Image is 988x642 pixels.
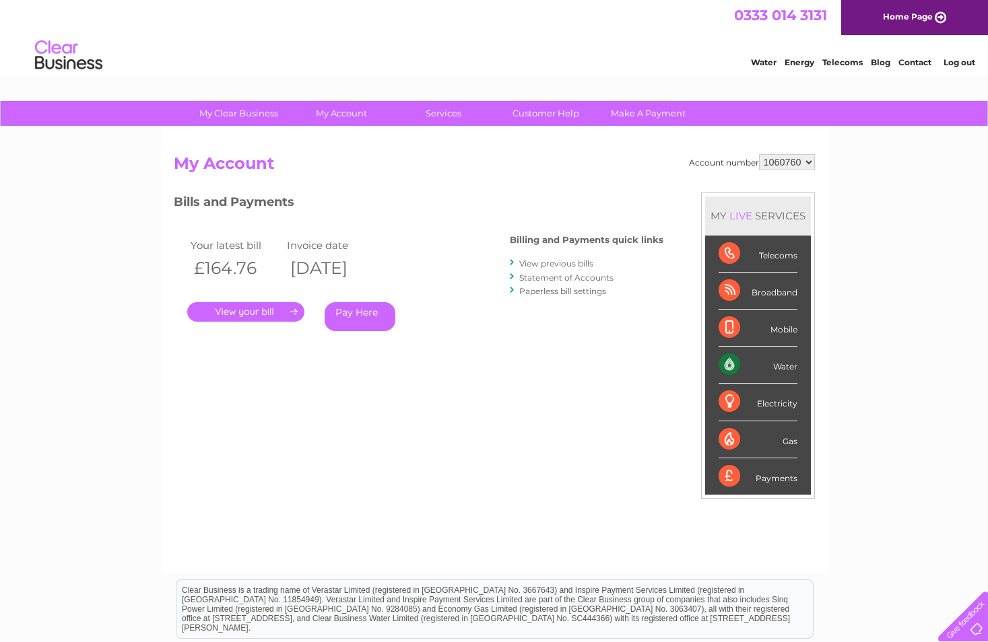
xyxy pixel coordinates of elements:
div: Clear Business is a trading name of Verastar Limited (registered in [GEOGRAPHIC_DATA] No. 3667643... [176,7,813,65]
a: View previous bills [519,258,593,269]
div: Gas [719,421,797,458]
a: Log out [944,57,975,67]
h2: My Account [174,154,815,180]
div: Water [719,347,797,384]
img: logo.png [34,35,103,76]
a: Energy [785,57,814,67]
a: Pay Here [325,302,395,331]
div: Account number [689,154,815,170]
a: Customer Help [490,101,601,126]
a: Contact [898,57,931,67]
a: 0333 014 3131 [734,7,827,24]
a: Telecoms [822,57,863,67]
div: MY SERVICES [705,197,811,235]
th: £164.76 [187,254,284,282]
div: Telecoms [719,236,797,273]
a: My Account [286,101,397,126]
td: Invoice date [284,236,381,254]
a: Statement of Accounts [519,273,614,283]
div: Electricity [719,384,797,421]
div: Payments [719,458,797,495]
div: LIVE [727,209,755,222]
a: Water [751,57,777,67]
a: My Clear Business [183,101,294,126]
a: Make A Payment [593,101,704,126]
h3: Bills and Payments [174,192,663,216]
h4: Billing and Payments quick links [510,235,663,245]
th: [DATE] [284,254,381,282]
a: Blog [871,57,890,67]
div: Mobile [719,310,797,347]
td: Your latest bill [187,236,284,254]
a: Paperless bill settings [519,286,606,296]
a: . [187,302,304,322]
a: Services [388,101,499,126]
div: Broadband [719,273,797,310]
